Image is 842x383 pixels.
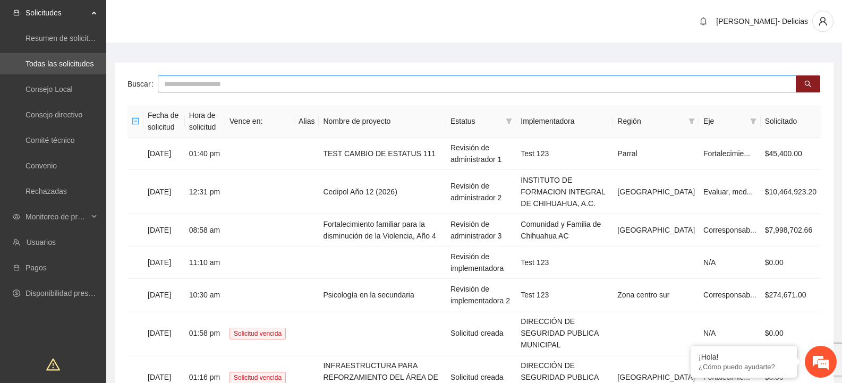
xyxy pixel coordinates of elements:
span: Fortalecimie... [703,149,750,158]
td: Revisión de administrador 3 [446,214,516,246]
a: Disponibilidad presupuestal [25,289,116,297]
span: filter [750,118,756,124]
span: Solicitudes [25,2,88,23]
a: Consejo Local [25,85,73,93]
td: [GEOGRAPHIC_DATA] [613,170,699,214]
button: user [812,11,834,32]
td: [DATE] [143,214,185,246]
a: Resumen de solicitudes por aprobar [25,34,145,42]
td: 08:58 am [185,214,225,246]
td: Test 123 [516,138,613,170]
td: Psicología en la secundaria [319,279,446,311]
td: Zona centro sur [613,279,699,311]
a: Consejo directivo [25,110,82,119]
td: Comunidad y Familia de Chihuahua AC [516,214,613,246]
td: 10:30 am [185,279,225,311]
th: Nombre de proyecto [319,105,446,138]
span: search [804,80,812,89]
td: Test 123 [516,246,613,279]
div: ¡Hola! [699,353,789,361]
th: Alias [294,105,319,138]
th: Fecha de solicitud [143,105,185,138]
button: search [796,75,820,92]
label: Buscar [127,75,158,92]
span: Solicitud vencida [229,328,286,339]
a: Todas las solicitudes [25,59,93,68]
td: $0.00 [761,311,821,355]
td: DIRECCIÓN DE SEGURIDAD PUBLICA MUNICIPAL [516,311,613,355]
span: Región [617,115,684,127]
td: [DATE] [143,311,185,355]
td: Fortalecimiento familiar para la disminución de la Violencia, Año 4 [319,214,446,246]
td: Parral [613,138,699,170]
td: $10,464,923.20 [761,170,821,214]
td: Cedipol Año 12 (2026) [319,170,446,214]
a: Convenio [25,161,57,170]
td: N/A [699,246,761,279]
td: 11:10 am [185,246,225,279]
a: Rechazadas [25,187,67,195]
th: Implementadora [516,105,613,138]
span: inbox [13,9,20,16]
div: Chatee con nosotros ahora [55,54,178,68]
td: Solicitud creada [446,311,516,355]
th: Hora de solicitud [185,105,225,138]
td: Revisión de administrador 1 [446,138,516,170]
button: bell [695,13,712,30]
td: [DATE] [143,170,185,214]
a: Comité técnico [25,136,75,144]
a: Pagos [25,263,47,272]
td: [DATE] [143,246,185,279]
span: Corresponsab... [703,291,756,299]
td: $0.00 [761,246,821,279]
span: Monitoreo de proyectos [25,206,88,227]
span: filter [688,118,695,124]
td: INSTITUTO DE FORMACION INTEGRAL DE CHIHUAHUA, A.C. [516,170,613,214]
p: ¿Cómo puedo ayudarte? [699,363,789,371]
td: $274,671.00 [761,279,821,311]
span: Estamos en línea. [62,129,147,236]
div: Minimizar ventana de chat en vivo [174,5,200,31]
th: Vence en: [225,105,294,138]
textarea: Escriba su mensaje y pulse “Intro” [5,263,202,301]
span: filter [686,113,697,129]
td: Revisión de implementadora 2 [446,279,516,311]
span: filter [504,113,514,129]
td: $45,400.00 [761,138,821,170]
span: filter [506,118,512,124]
span: user [813,16,833,26]
span: [PERSON_NAME]- Delicias [716,17,808,25]
span: Evaluar, med... [703,188,753,196]
span: Eje [703,115,746,127]
span: bell [695,17,711,25]
span: filter [748,113,759,129]
td: 01:40 pm [185,138,225,170]
th: Solicitado [761,105,821,138]
td: [DATE] [143,138,185,170]
td: 12:31 pm [185,170,225,214]
td: Test 123 [516,279,613,311]
td: Revisión de administrador 2 [446,170,516,214]
td: Revisión de implementadora [446,246,516,279]
td: 01:58 pm [185,311,225,355]
td: [DATE] [143,279,185,311]
span: Estatus [450,115,501,127]
td: $7,998,702.66 [761,214,821,246]
td: [GEOGRAPHIC_DATA] [613,214,699,246]
td: N/A [699,311,761,355]
span: eye [13,213,20,220]
a: Usuarios [27,238,56,246]
span: minus-square [132,117,139,125]
span: warning [46,358,60,371]
span: Corresponsab... [703,226,756,234]
td: TEST CAMBIO DE ESTATUS 111 [319,138,446,170]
